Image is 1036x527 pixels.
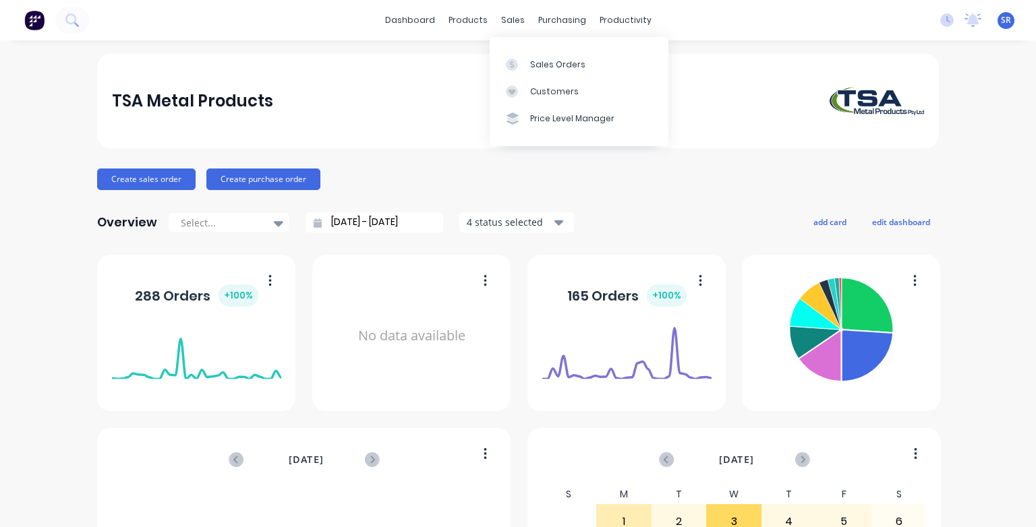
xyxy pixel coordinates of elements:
[219,284,258,307] div: + 100 %
[490,78,668,105] a: Customers
[97,168,196,190] button: Create sales order
[593,10,658,30] div: productivity
[805,213,855,230] button: add card
[289,452,324,467] span: [DATE]
[490,105,668,132] a: Price Level Manager
[327,272,496,400] div: No data available
[459,212,574,232] button: 4 status selected
[530,113,614,125] div: Price Level Manager
[97,209,157,236] div: Overview
[206,168,320,190] button: Create purchase order
[112,88,273,115] div: TSA Metal Products
[652,485,707,504] div: T
[378,10,442,30] a: dashboard
[596,485,652,504] div: M
[542,485,597,504] div: S
[719,452,754,467] span: [DATE]
[761,485,817,504] div: T
[1001,14,1011,26] span: SR
[816,485,871,504] div: F
[24,10,45,30] img: Factory
[442,10,494,30] div: products
[647,284,687,307] div: + 100 %
[567,284,687,307] div: 165 Orders
[830,87,924,115] img: TSA Metal Products
[706,485,761,504] div: W
[530,86,579,98] div: Customers
[531,10,593,30] div: purchasing
[871,485,927,504] div: S
[530,59,585,71] div: Sales Orders
[494,10,531,30] div: sales
[863,213,939,230] button: edit dashboard
[467,215,552,229] div: 4 status selected
[135,284,258,307] div: 288 Orders
[490,51,668,77] a: Sales Orders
